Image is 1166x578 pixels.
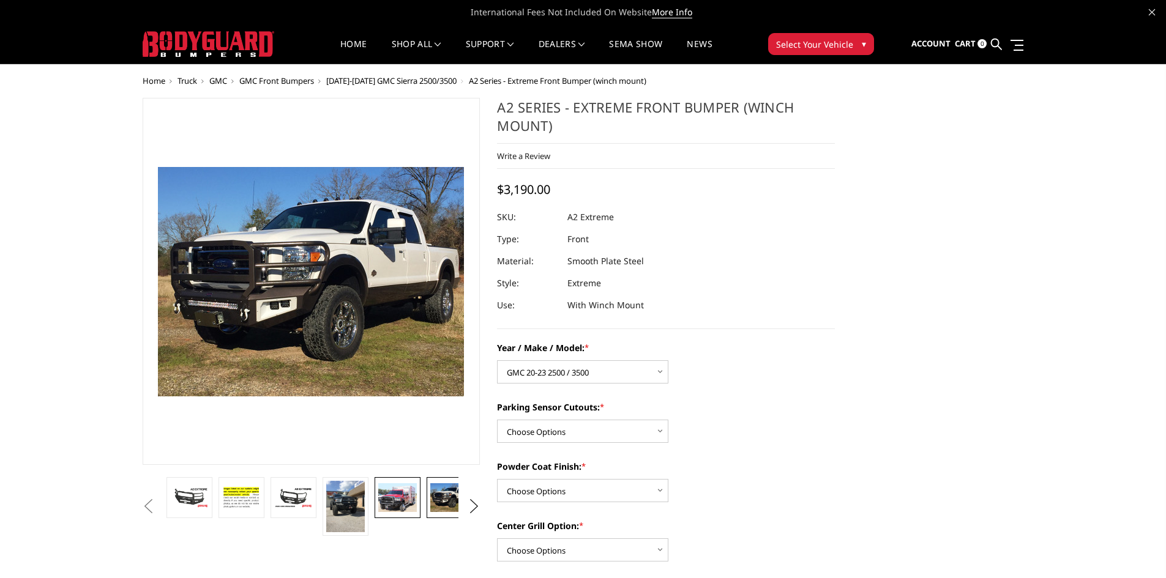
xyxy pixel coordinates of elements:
span: Select Your Vehicle [776,38,853,51]
a: Account [911,28,951,61]
a: Dealers [539,40,585,64]
a: SEMA Show [609,40,662,64]
a: GMC Front Bumpers [239,75,314,86]
img: A2 Series - Extreme Front Bumper (winch mount) [378,483,417,512]
img: A2 Series - Extreme Front Bumper (winch mount) [326,481,365,532]
img: BODYGUARD BUMPERS [143,31,274,57]
a: Support [466,40,514,64]
span: Cart [955,38,976,49]
span: A2 Series - Extreme Front Bumper (winch mount) [469,75,646,86]
dd: A2 Extreme [567,206,614,228]
label: Year / Make / Model: [497,341,835,354]
dd: Smooth Plate Steel [567,250,644,272]
a: Write a Review [497,150,550,161]
button: Select Your Vehicle [768,33,874,55]
span: ▾ [862,37,866,50]
img: A2 Series - Extreme Front Bumper (winch mount) [274,487,313,508]
label: Powder Coat Finish: [497,460,835,473]
a: Home [340,40,367,64]
dt: Use: [497,294,558,316]
a: Truck [178,75,197,86]
span: Account [911,38,951,49]
button: Next [465,497,483,516]
a: Home [143,75,165,86]
dd: Front [567,228,589,250]
dt: SKU: [497,206,558,228]
a: News [687,40,712,64]
a: Cart 0 [955,28,987,61]
a: [DATE]-[DATE] GMC Sierra 2500/3500 [326,75,457,86]
dt: Type: [497,228,558,250]
img: A2 Series - Extreme Front Bumper (winch mount) [430,483,469,512]
dd: With Winch Mount [567,294,644,316]
label: Center Grill Option: [497,519,835,532]
img: A2 Series - Extreme Front Bumper (winch mount) [170,487,209,508]
dd: Extreme [567,272,601,294]
span: 0 [977,39,987,48]
button: Previous [140,497,158,516]
dt: Material: [497,250,558,272]
h1: A2 Series - Extreme Front Bumper (winch mount) [497,98,835,144]
dt: Style: [497,272,558,294]
img: A2 Series - Extreme Front Bumper (winch mount) [222,484,261,511]
span: $3,190.00 [497,181,550,198]
label: Parking Sensor Cutouts: [497,401,835,413]
a: shop all [392,40,441,64]
a: More Info [652,6,692,18]
a: A2 Series - Extreme Front Bumper (winch mount) [143,98,480,465]
a: GMC [209,75,227,86]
